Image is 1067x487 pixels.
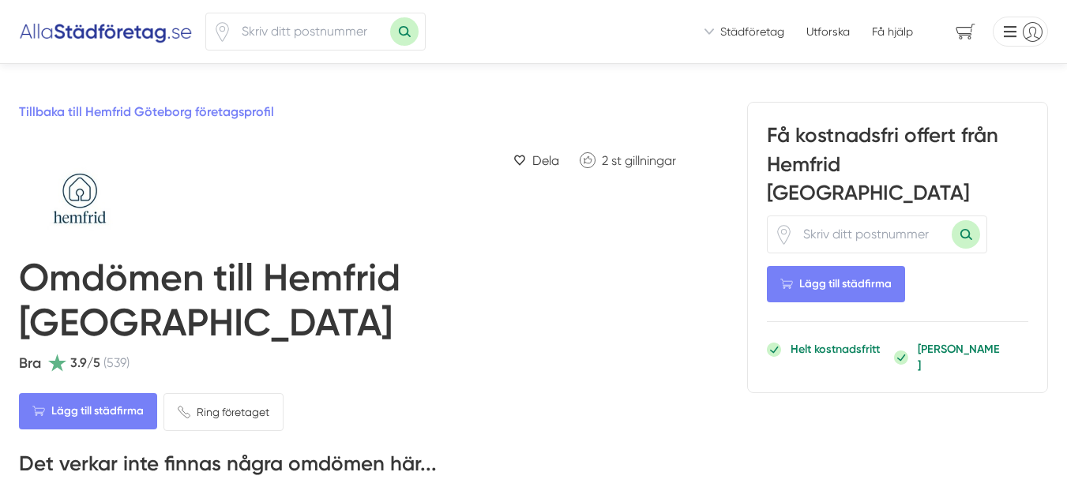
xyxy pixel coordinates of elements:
[872,24,913,39] span: Få hjälp
[390,17,419,46] button: Sök med postnummer
[19,255,684,352] h1: Omdömen till Hemfrid [GEOGRAPHIC_DATA]
[103,353,130,373] span: (539)
[774,225,794,245] svg: Pin / Karta
[19,148,193,242] img: Hemfrid Göteborg logotyp
[791,341,880,357] p: Helt kostnadsfritt
[19,393,157,429] : Lägg till städfirma
[212,22,232,42] span: Klicka för att använda din position.
[19,354,41,372] span: Bra
[767,266,905,302] : Lägg till städfirma
[611,153,676,168] span: st gillningar
[163,393,284,431] a: Ring företaget
[212,22,232,42] svg: Pin / Karta
[572,148,684,174] a: Klicka för att gilla Hemfrid Göteborg
[532,151,559,170] span: Dela
[507,148,565,174] a: Dela
[602,153,608,168] span: 2
[806,24,850,39] a: Utforska
[945,18,986,46] span: navigation-cart
[720,24,784,39] span: Städföretag
[197,403,269,421] span: Ring företaget
[19,19,193,44] img: Alla Städföretag
[774,225,794,245] span: Klicka för att använda din position.
[70,353,100,373] span: 3.9/5
[767,122,1028,215] h3: Få kostnadsfri offert från Hemfrid [GEOGRAPHIC_DATA]
[952,220,980,249] button: Sök med postnummer
[794,216,952,253] input: Skriv ditt postnummer
[918,341,1002,373] p: [PERSON_NAME]
[232,13,390,50] input: Skriv ditt postnummer
[19,450,684,486] h3: Det verkar inte finnas några omdömen här...
[19,104,274,119] a: Tillbaka till Hemfrid Göteborg företagsprofil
